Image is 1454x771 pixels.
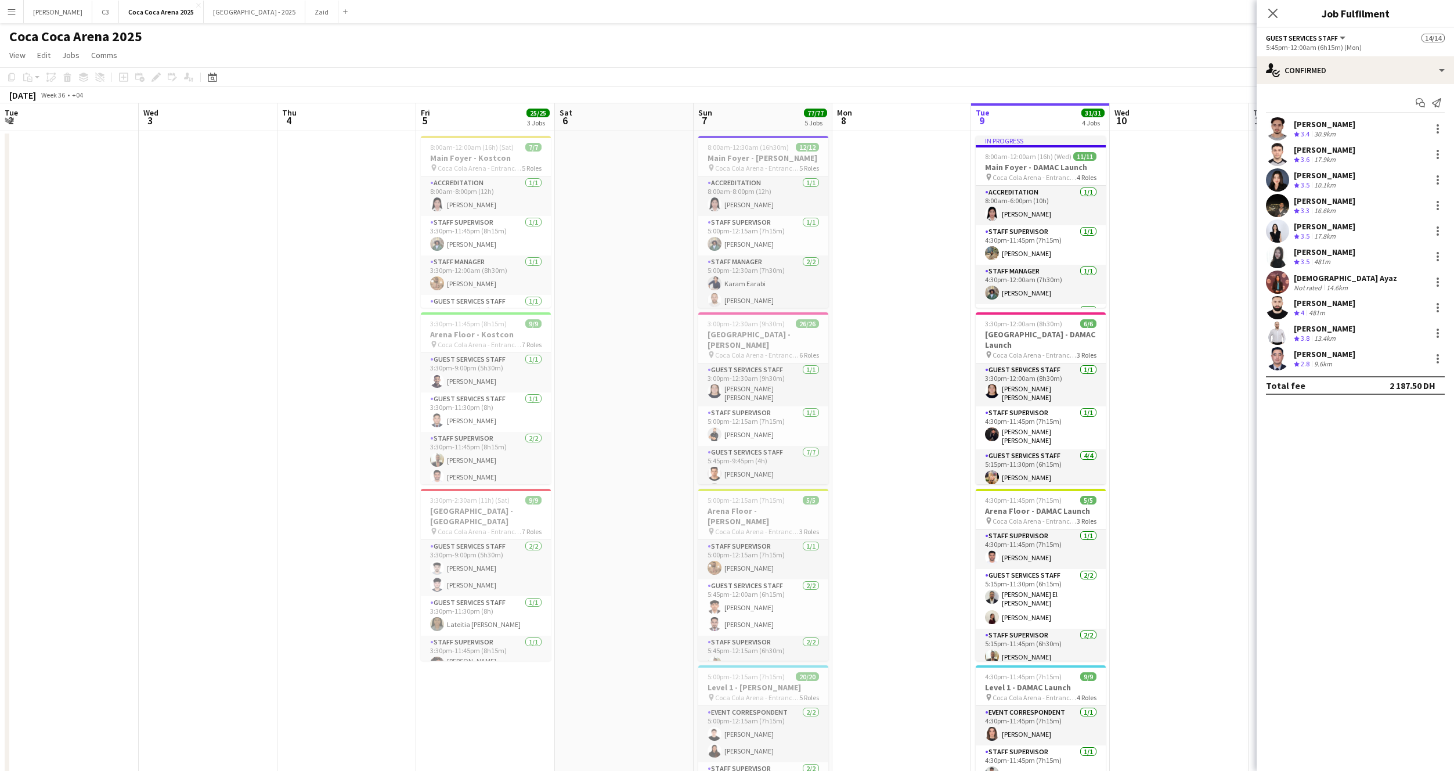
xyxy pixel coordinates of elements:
span: 3 Roles [1077,517,1096,525]
span: 5/5 [1080,496,1096,505]
div: 5 Jobs [804,118,827,127]
app-job-card: In progress8:00am-12:00am (16h) (Wed)11/11Main Foyer - DAMAC Launch Coca Cola Arena - Entrance F4... [976,136,1106,308]
span: Coca Cola Arena - Entrance F [993,693,1077,702]
span: 14/14 [1421,34,1445,42]
span: 20/20 [796,672,819,681]
app-card-role: Guest Services Staff2/23:30pm-9:00pm (5h30m)[PERSON_NAME][PERSON_NAME] [421,540,551,596]
button: [GEOGRAPHIC_DATA] - 2025 [204,1,305,23]
app-card-role: Guest Services Staff2/25:45pm-12:00am (6h15m)[PERSON_NAME][PERSON_NAME] [698,579,828,636]
app-card-role: Event Correspondent1/14:30pm-11:45pm (7h15m)[PERSON_NAME] [976,706,1106,745]
div: 5:00pm-12:15am (7h15m) (Mon)5/5Arena Floor - [PERSON_NAME] Coca Cola Arena - Entrance F3 RolesSta... [698,489,828,661]
span: 5/5 [803,496,819,505]
h1: Coca Coca Arena 2025 [9,28,142,45]
span: 9/9 [525,496,542,505]
app-card-role: Accreditation1/18:00am-8:00pm (12h)[PERSON_NAME] [698,176,828,216]
h3: Arena Floor - [PERSON_NAME] [698,506,828,527]
app-card-role: Guest Services Staff1/13:30pm-9:00pm (5h30m)[PERSON_NAME] [421,353,551,392]
span: 11/11 [1073,152,1096,161]
span: 9/9 [525,319,542,328]
div: 14.6km [1324,283,1350,292]
span: 8:00am-12:00am (16h) (Wed) [985,152,1071,161]
span: 9 [974,114,990,127]
span: View [9,50,26,60]
span: 12/12 [796,143,819,152]
span: 31/31 [1081,109,1105,117]
span: 3 [142,114,158,127]
span: Coca Cola Arena - Entrance F [715,527,799,536]
div: 8:00am-12:30am (16h30m) (Mon)12/12Main Foyer - [PERSON_NAME] Coca Cola Arena - Entrance F5 RolesA... [698,136,828,308]
app-card-role: Staff Supervisor1/13:30pm-11:45pm (8h15m)[PERSON_NAME] [421,216,551,255]
h3: Main Foyer - [PERSON_NAME] [698,153,828,163]
span: 3:30pm-12:00am (8h30m) (Wed) [985,319,1080,328]
span: 26/26 [796,319,819,328]
h3: Arena Floor - DAMAC Launch [976,506,1106,516]
div: [PERSON_NAME] [1294,298,1355,308]
span: Coca Cola Arena - Entrance F [715,693,799,702]
div: [PERSON_NAME] [1294,247,1355,257]
div: 3:00pm-12:30am (9h30m) (Mon)26/26[GEOGRAPHIC_DATA] - [PERSON_NAME] Coca Cola Arena - Entrance F6 ... [698,312,828,484]
span: Thu [1253,107,1268,118]
h3: [GEOGRAPHIC_DATA] - [PERSON_NAME] [698,329,828,350]
app-job-card: 4:30pm-11:45pm (7h15m)5/5Arena Floor - DAMAC Launch Coca Cola Arena - Entrance F3 RolesStaff Supe... [976,489,1106,661]
div: 5:45pm-12:00am (6h15m) (Mon) [1266,43,1445,52]
div: 8:00am-12:00am (16h) (Sat)7/7Main Foyer - Kostcon Coca Cola Arena - Entrance F5 RolesAccreditatio... [421,136,551,308]
app-card-role: Staff Supervisor2/25:15pm-11:45pm (6h30m)[PERSON_NAME] [976,629,1106,685]
span: 6 Roles [799,351,819,359]
div: [PERSON_NAME] [1294,323,1355,334]
span: 3:30pm-11:45pm (8h15m) [430,319,507,328]
div: 2 187.50 DH [1390,380,1435,391]
span: Coca Cola Arena - Entrance F [993,351,1077,359]
span: 5 Roles [799,693,819,702]
span: 11 [1251,114,1268,127]
span: 4:30pm-11:45pm (7h15m) [985,672,1062,681]
div: 481m [1307,308,1327,318]
span: Coca Cola Arena - Entrance F [438,527,522,536]
app-card-role: Staff Supervisor1/14:30pm-11:45pm (7h15m)[PERSON_NAME] [976,225,1106,265]
app-job-card: 3:30pm-11:45pm (8h15m)9/9Arena Floor - Kostcon Coca Cola Arena - Entrance F7 RolesGuest Services ... [421,312,551,484]
div: Not rated [1294,283,1324,292]
h3: Level 1 - DAMAC Launch [976,682,1106,693]
span: Week 36 [38,91,67,99]
h3: Job Fulfilment [1257,6,1454,21]
span: 3:00pm-12:30am (9h30m) (Mon) [708,319,796,328]
button: C3 [92,1,119,23]
span: 9/9 [1080,672,1096,681]
span: 6 [558,114,572,127]
div: 13.4km [1312,334,1338,344]
app-card-role: Staff Manager2/25:00pm-12:30am (7h30m)Karam Earabi[PERSON_NAME] [698,255,828,312]
span: 5:00pm-12:15am (7h15m) (Mon) [708,496,803,505]
div: [DEMOGRAPHIC_DATA] Ayaz [1294,273,1397,283]
app-card-role: Guest Services Staff4/45:15pm-11:30pm (6h15m)[PERSON_NAME] [976,449,1106,539]
a: Comms [86,48,122,63]
div: 481m [1312,257,1333,267]
h3: [GEOGRAPHIC_DATA] - DAMAC Launch [976,329,1106,350]
span: 25/25 [526,109,550,117]
app-card-role: Accreditation1/18:00am-8:00pm (12h)[PERSON_NAME] [421,176,551,216]
span: 3 Roles [1077,351,1096,359]
span: 77/77 [804,109,827,117]
div: 10.1km [1312,181,1338,190]
app-card-role: Guest Services Staff1/15:00pm-9:00pm (4h) [421,295,551,334]
app-card-role: Staff Supervisor2/23:30pm-11:45pm (8h15m)[PERSON_NAME][PERSON_NAME] [421,432,551,488]
div: [PERSON_NAME] [1294,119,1355,129]
div: In progress [976,136,1106,145]
span: 2.8 [1301,359,1309,368]
app-card-role: Guest Services Staff1/13:30pm-11:30pm (8h)Lateitia [PERSON_NAME] [421,596,551,636]
app-card-role: Staff Supervisor2/25:45pm-12:15am (6h30m)[PERSON_NAME] [698,636,828,692]
button: Zaid [305,1,338,23]
span: 7 Roles [522,527,542,536]
app-card-role: Staff Supervisor1/13:30pm-11:45pm (8h15m)[PERSON_NAME] [PERSON_NAME] [421,636,551,679]
span: 3.6 [1301,155,1309,164]
span: Fri [421,107,430,118]
span: Coca Cola Arena - Entrance F [715,351,799,359]
span: 6/6 [1080,319,1096,328]
span: 3 Roles [799,527,819,536]
app-card-role: Staff Supervisor1/15:00pm-12:15am (7h15m)[PERSON_NAME] [698,540,828,579]
span: 7 Roles [522,340,542,349]
span: 3.4 [1301,129,1309,138]
span: Comms [91,50,117,60]
app-card-role: Guest Services Staff2/25:15pm-11:30pm (6h15m)[PERSON_NAME] El [PERSON_NAME][PERSON_NAME] [976,569,1106,629]
app-card-role: Guest Services Staff8/8 [976,304,1106,469]
div: [PERSON_NAME] [1294,170,1355,181]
